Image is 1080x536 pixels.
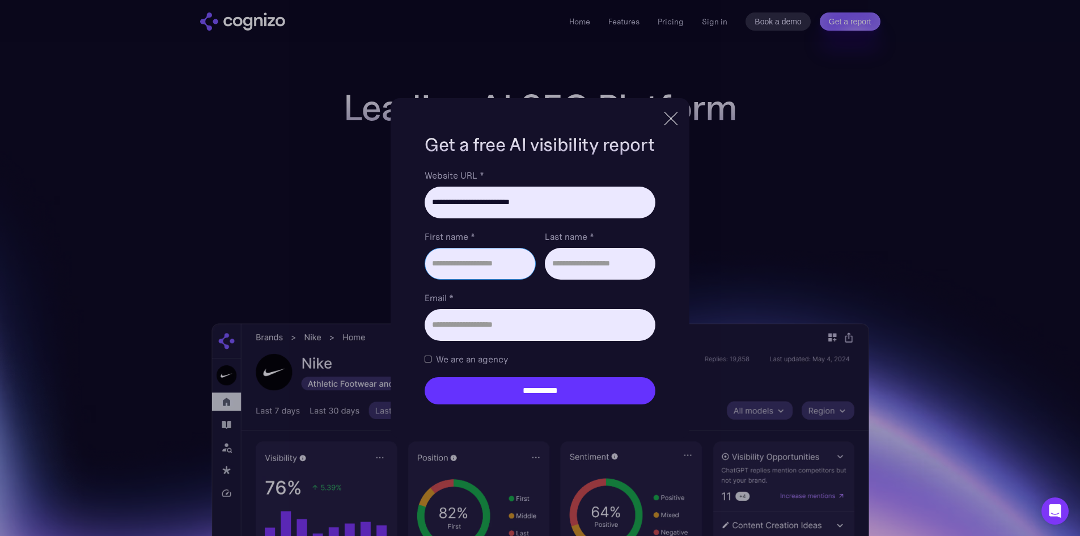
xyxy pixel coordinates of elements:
form: Brand Report Form [425,168,655,404]
label: Last name * [545,230,655,243]
h1: Get a free AI visibility report [425,132,655,157]
label: Website URL * [425,168,655,182]
label: Email * [425,291,655,305]
span: We are an agency [436,352,508,366]
div: Open Intercom Messenger [1041,497,1069,525]
label: First name * [425,230,535,243]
